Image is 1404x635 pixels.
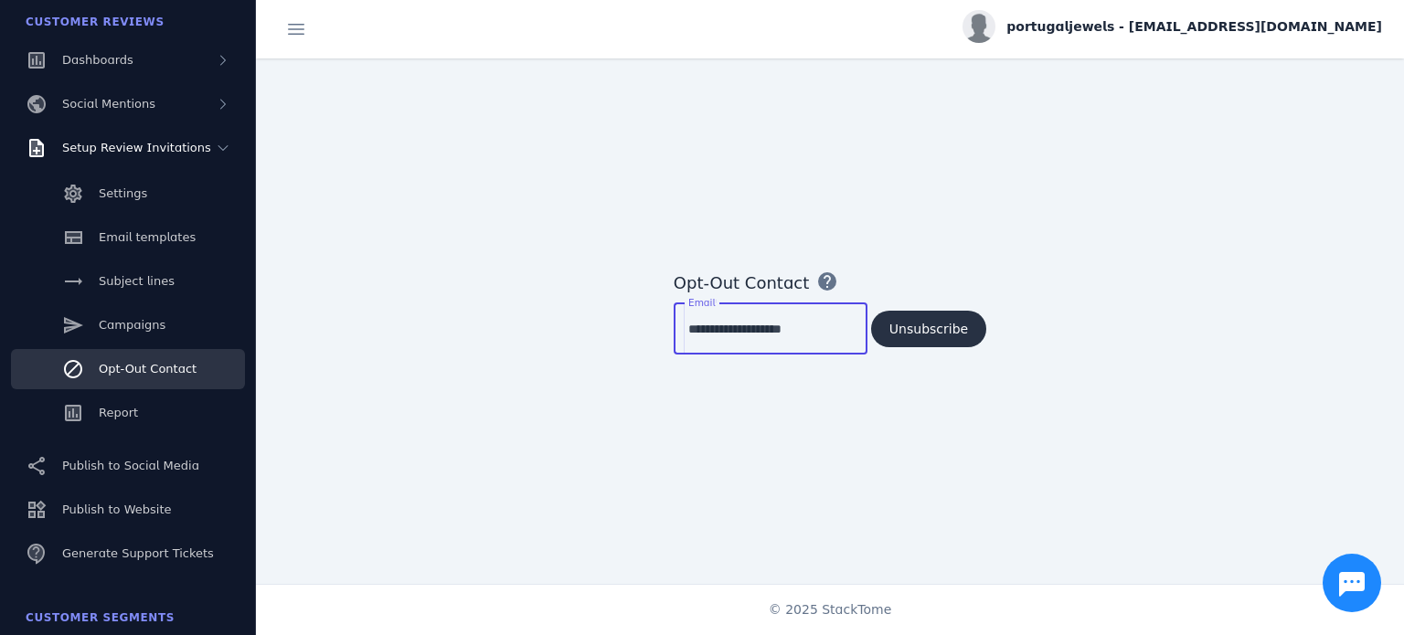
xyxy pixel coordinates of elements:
a: Generate Support Tickets [11,534,245,574]
a: Email templates [11,217,245,258]
span: Publish to Website [62,503,171,516]
mat-icon: help [816,270,838,292]
a: Opt-Out Contact [11,349,245,389]
span: Setup Review Invitations [62,141,211,154]
span: Publish to Social Media [62,459,199,472]
span: Report [99,406,138,419]
span: Email templates [99,230,196,244]
span: Subject lines [99,274,175,288]
a: Subject lines [11,261,245,302]
div: Opt-Out Contact [674,270,809,295]
span: Customer Reviews [26,16,165,28]
button: Unsubscribe [871,311,986,347]
span: Campaigns [99,318,165,332]
span: Unsubscribe [889,323,968,335]
span: Opt-Out Contact [99,362,197,376]
a: Report [11,393,245,433]
a: Publish to Website [11,490,245,530]
mat-label: Email [688,297,715,308]
span: Generate Support Tickets [62,546,214,560]
span: Dashboards [62,53,133,67]
span: portugaljewels - [EMAIL_ADDRESS][DOMAIN_NAME] [1006,17,1382,37]
span: Customer Segments [26,611,175,624]
span: Social Mentions [62,97,155,111]
a: Campaigns [11,305,245,345]
button: portugaljewels - [EMAIL_ADDRESS][DOMAIN_NAME] [963,10,1382,43]
a: Settings [11,174,245,214]
span: © 2025 StackTome [769,600,892,619]
span: Settings [99,186,147,200]
img: profile.jpg [963,10,995,43]
a: Publish to Social Media [11,446,245,486]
